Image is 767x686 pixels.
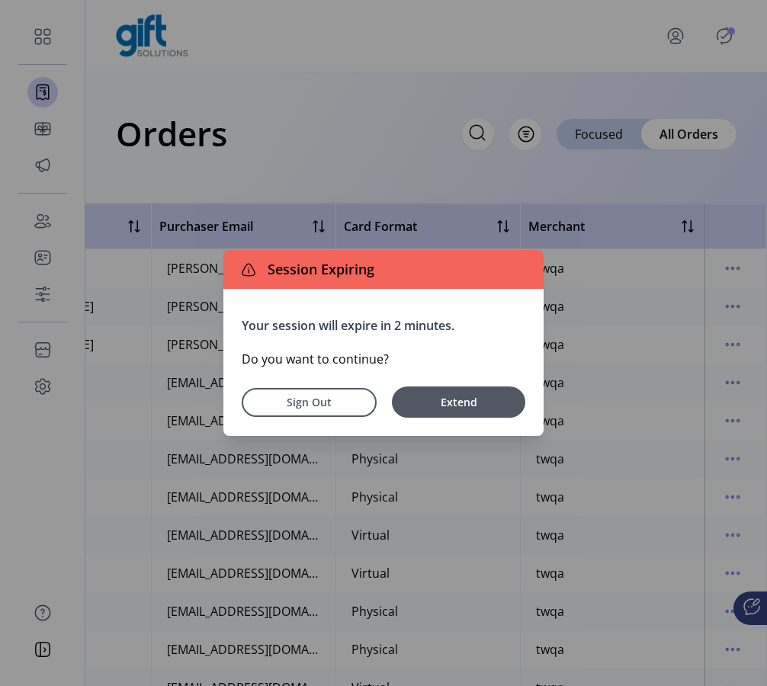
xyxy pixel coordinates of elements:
button: Extend [392,386,525,418]
span: Extend [400,394,518,410]
p: Do you want to continue? [242,350,525,368]
span: Session Expiring [262,259,374,280]
p: Your session will expire in 2 minutes. [242,316,525,335]
button: Sign Out [242,388,377,417]
span: Sign Out [262,394,357,410]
